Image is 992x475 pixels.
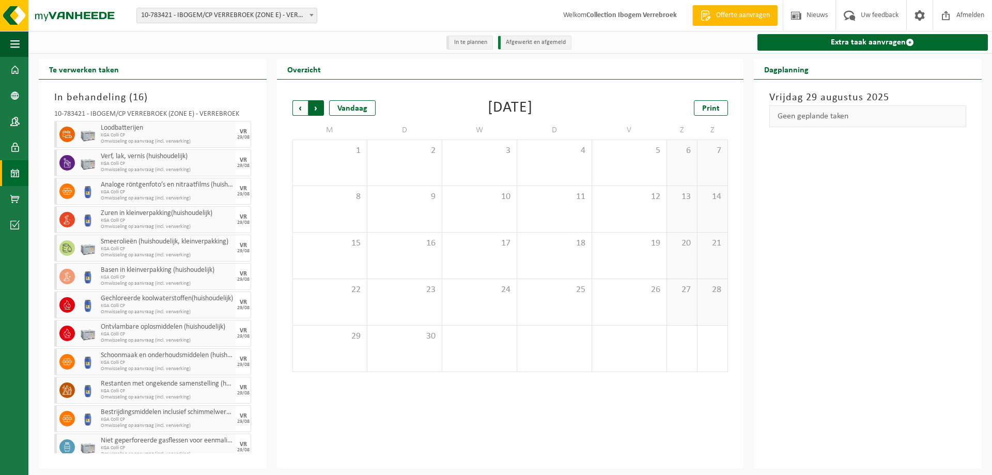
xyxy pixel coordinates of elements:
div: 29/08 [237,277,250,282]
h3: In behandeling ( ) [54,90,251,105]
img: PB-LB-0680-HPE-GY-11 [80,439,96,455]
span: 3 [447,145,512,157]
span: 16 [133,93,144,103]
h2: Dagplanning [754,59,819,79]
span: 22 [298,284,362,296]
span: 17 [447,238,512,249]
span: KGA Colli CP [101,303,233,309]
span: KGA Colli CP [101,360,233,366]
div: VR [240,271,247,277]
td: D [367,121,442,140]
a: Print [694,100,728,116]
span: Volgende [308,100,324,116]
span: KGA Colli CP [101,218,233,224]
span: Omwisseling op aanvraag (incl. verwerking) [101,309,233,315]
td: D [517,121,592,140]
span: 5 [597,145,661,157]
span: Print [702,104,720,113]
span: 4 [522,145,586,157]
img: PB-OT-0120-HPE-00-02 [80,297,96,313]
span: 10-783421 - IBOGEM/CP VERREBROEK (ZONE E) - VERREBROEK [136,8,317,23]
div: 29/08 [237,249,250,254]
span: Omwisseling op aanvraag (incl. verwerking) [101,394,233,401]
td: W [442,121,517,140]
span: KGA Colli CP [101,445,233,451]
div: VR [240,157,247,163]
div: VR [240,129,247,135]
span: 15 [298,238,362,249]
span: Restanten met ongekende samenstelling (huishoudelijk) [101,380,233,388]
div: 29/08 [237,220,250,225]
div: VR [240,328,247,334]
div: 29/08 [237,305,250,311]
h3: Vrijdag 29 augustus 2025 [769,90,966,105]
span: 19 [597,238,661,249]
img: PB-LB-0680-HPE-GY-11 [80,326,96,341]
span: 6 [672,145,692,157]
td: Z [698,121,728,140]
span: 30 [373,331,437,342]
li: Afgewerkt en afgemeld [498,36,571,50]
div: Geen geplande taken [769,105,966,127]
img: PB-OT-0120-HPE-00-02 [80,183,96,199]
span: 10-783421 - IBOGEM/CP VERREBROEK (ZONE E) - VERREBROEK [137,8,317,23]
span: Bestrijdingsmiddelen inclusief schimmelwerende beschermingsmiddelen (huishoudelijk) [101,408,233,417]
div: 29/08 [237,362,250,367]
div: 29/08 [237,391,250,396]
span: Analoge röntgenfoto’s en nitraatfilms (huishoudelijk) [101,181,233,189]
span: 12 [597,191,661,203]
td: Z [667,121,698,140]
span: Ontvlambare oplosmiddelen (huishoudelijk) [101,323,233,331]
span: KGA Colli CP [101,161,233,167]
a: Offerte aanvragen [692,5,778,26]
span: 16 [373,238,437,249]
img: PB-LB-0680-HPE-GY-11 [80,127,96,142]
span: Basen in kleinverpakking (huishoudelijk) [101,266,233,274]
div: VR [240,356,247,362]
div: VR [240,385,247,391]
span: Omwisseling op aanvraag (incl. verwerking) [101,338,233,344]
span: KGA Colli CP [101,189,233,195]
span: 26 [597,284,661,296]
div: [DATE] [488,100,533,116]
span: Zuren in kleinverpakking(huishoudelijk) [101,209,233,218]
span: Verf, lak, vernis (huishoudelijk) [101,152,233,161]
img: PB-LB-0680-HPE-GY-11 [80,155,96,171]
span: KGA Colli CP [101,274,233,281]
span: 18 [522,238,586,249]
img: PB-OT-0120-HPE-00-02 [80,269,96,284]
img: PB-OT-0120-HPE-00-02 [80,382,96,398]
div: VR [240,441,247,448]
span: 10 [447,191,512,203]
span: KGA Colli CP [101,246,233,252]
span: Gechloreerde koolwaterstoffen(huishoudelijk) [101,295,233,303]
div: 29/08 [237,163,250,168]
strong: Collection Ibogem Verrebroek [586,11,677,19]
span: 25 [522,284,586,296]
span: Omwisseling op aanvraag (incl. verwerking) [101,366,233,372]
div: VR [240,413,247,419]
span: KGA Colli CP [101,417,233,423]
span: 20 [672,238,692,249]
span: 28 [703,284,722,296]
span: KGA Colli CP [101,331,233,338]
span: 29 [298,331,362,342]
span: 8 [298,191,362,203]
div: Vandaag [329,100,376,116]
li: In te plannen [446,36,493,50]
div: VR [240,242,247,249]
span: Niet geperforeerde gasflessen voor eenmalig gebruik (huishoudelijk) [101,437,233,445]
span: Omwisseling op aanvraag (incl. verwerking) [101,167,233,173]
span: 23 [373,284,437,296]
span: 9 [373,191,437,203]
span: Offerte aanvragen [714,10,772,21]
a: Extra taak aanvragen [757,34,988,51]
span: Omwisseling op aanvraag (incl. verwerking) [101,451,233,457]
div: 29/08 [237,448,250,453]
div: 10-783421 - IBOGEM/CP VERREBROEK (ZONE E) - VERREBROEK [54,111,251,121]
span: KGA Colli CP [101,388,233,394]
span: Omwisseling op aanvraag (incl. verwerking) [101,195,233,202]
span: 21 [703,238,722,249]
img: PB-OT-0120-HPE-00-02 [80,354,96,370]
span: 24 [447,284,512,296]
